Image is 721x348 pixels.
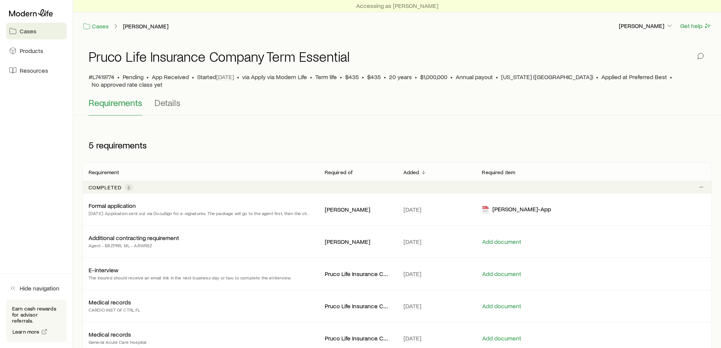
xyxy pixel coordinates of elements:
span: Annual payout [456,73,493,81]
span: • [415,73,417,81]
a: Resources [6,62,67,79]
span: 5 [89,140,94,150]
button: Add document [482,335,522,342]
span: Requirements [89,97,142,108]
span: [DATE] [216,73,234,81]
button: Add document [482,270,522,278]
span: [DATE] [403,238,421,245]
span: • [596,73,598,81]
span: [DATE] [403,206,421,213]
p: Medical records [89,331,131,338]
p: Pruco Life Insurance Company [325,270,391,278]
div: Earn cash rewards for advisor referrals.Learn more [6,300,67,342]
p: E-interview [89,266,118,274]
span: App Received [152,73,189,81]
span: • [237,73,239,81]
p: Accessing as [PERSON_NAME] [356,2,438,9]
span: [DATE] [403,270,421,278]
span: Learn more [12,329,40,334]
button: Hide navigation [6,280,67,297]
span: Term life [315,73,337,81]
span: Cases [20,27,36,35]
span: Details [154,97,181,108]
p: Added [403,169,419,175]
span: No approved rate class yet [92,81,162,88]
p: Earn cash rewards for advisor referrals. [12,306,61,324]
p: Pruco Life Insurance Company [325,302,391,310]
button: Add document [482,303,522,310]
span: $435 [345,73,359,81]
span: Resources [20,67,48,74]
p: Required of [325,169,353,175]
span: • [117,73,120,81]
span: Products [20,47,43,55]
span: • [670,73,672,81]
span: $435 [367,73,381,81]
p: The insured should receive an email link in the next business day or two to complete the eInterview. [89,274,292,281]
p: Pruco Life Insurance Company [325,334,391,342]
span: 20 years [389,73,412,81]
p: [PERSON_NAME] [325,206,391,213]
button: Add document [482,238,522,245]
a: Cases [83,22,109,31]
div: Application details tabs [89,97,706,115]
p: Pending [123,73,143,81]
p: Medical records [89,298,131,306]
span: via Apply via Modern Life [242,73,307,81]
span: [DATE] [403,302,421,310]
p: [PERSON_NAME] [325,238,391,245]
a: Cases [6,23,67,39]
p: CARDIO INST OF CTRL FL [89,306,140,314]
span: • [496,73,498,81]
span: requirements [96,140,147,150]
span: • [362,73,364,81]
p: Additional contracting requirement [89,234,179,242]
span: $1,000,000 [420,73,447,81]
span: [DATE] [403,334,421,342]
span: Hide navigation [20,284,59,292]
span: • [450,73,453,81]
div: [PERSON_NAME]-App [482,205,551,214]
a: Products [6,42,67,59]
a: [PERSON_NAME] [123,23,169,30]
p: Completed [89,184,121,190]
p: [DATE]: Application sent out via DocuSign for e-signatures. The package will go to the agent firs... [89,209,313,217]
p: Required item [482,169,515,175]
button: [PERSON_NAME] [618,22,674,31]
span: • [384,73,386,81]
span: 5 [128,184,130,190]
p: Requirement [89,169,119,175]
h1: Pruco Life Insurance Company Term Essential [89,49,350,64]
span: #L7419774 [89,73,114,81]
span: Applied at Preferred Best [601,73,667,81]
span: • [340,73,342,81]
p: Agent - B8ZPRR; ML - A8WR9Z [89,242,179,249]
p: Formal application [89,202,136,209]
p: Started [197,73,234,81]
p: General Acute Care Hospital [89,338,146,346]
span: [US_STATE] ([GEOGRAPHIC_DATA]) [501,73,593,81]
button: Get help [680,22,712,30]
span: • [192,73,194,81]
span: • [310,73,312,81]
span: • [146,73,149,81]
p: [PERSON_NAME] [619,22,673,30]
